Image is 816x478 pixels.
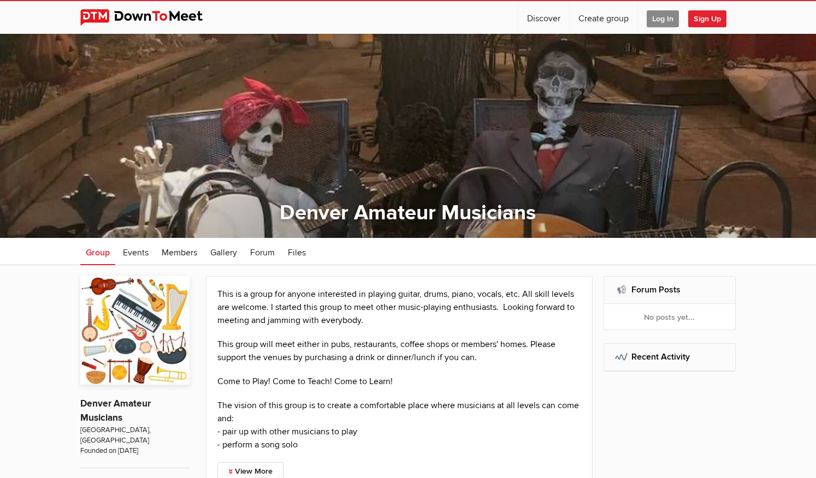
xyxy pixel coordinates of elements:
span: Forum [250,247,275,258]
a: Events [117,238,154,265]
span: Gallery [210,247,237,258]
a: Create group [570,1,637,34]
p: Come to Play! Come to Teach! Come to Learn! [217,375,581,388]
a: Discover [518,1,569,34]
a: Files [282,238,311,265]
span: Files [288,247,306,258]
a: Log In [638,1,688,34]
span: Log In [647,10,679,27]
img: DownToMeet [80,9,220,26]
h2: Recent Activity [615,344,725,370]
span: Members [162,247,197,258]
span: Sign Up [688,10,726,27]
a: Forum Posts [631,284,681,295]
span: Founded on [DATE] [80,446,190,456]
span: Events [123,247,149,258]
a: Members [156,238,203,265]
span: [GEOGRAPHIC_DATA], [GEOGRAPHIC_DATA] [80,425,190,446]
img: Denver Amateur Musicians [80,276,190,385]
a: Gallery [205,238,243,265]
span: Group [86,247,110,258]
p: The vision of this group is to create a comfortable place where musicians at all levels can come ... [217,399,581,451]
a: Forum [245,238,280,265]
p: This group will meet either in pubs, restaurants, coffee shops or members' homes. Please support ... [217,338,581,364]
p: This is a group for anyone interested in playing guitar, drums, piano, vocals, etc. All skill lev... [217,288,581,327]
a: Sign Up [688,1,735,34]
a: Group [80,238,115,265]
div: No posts yet... [604,304,736,330]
